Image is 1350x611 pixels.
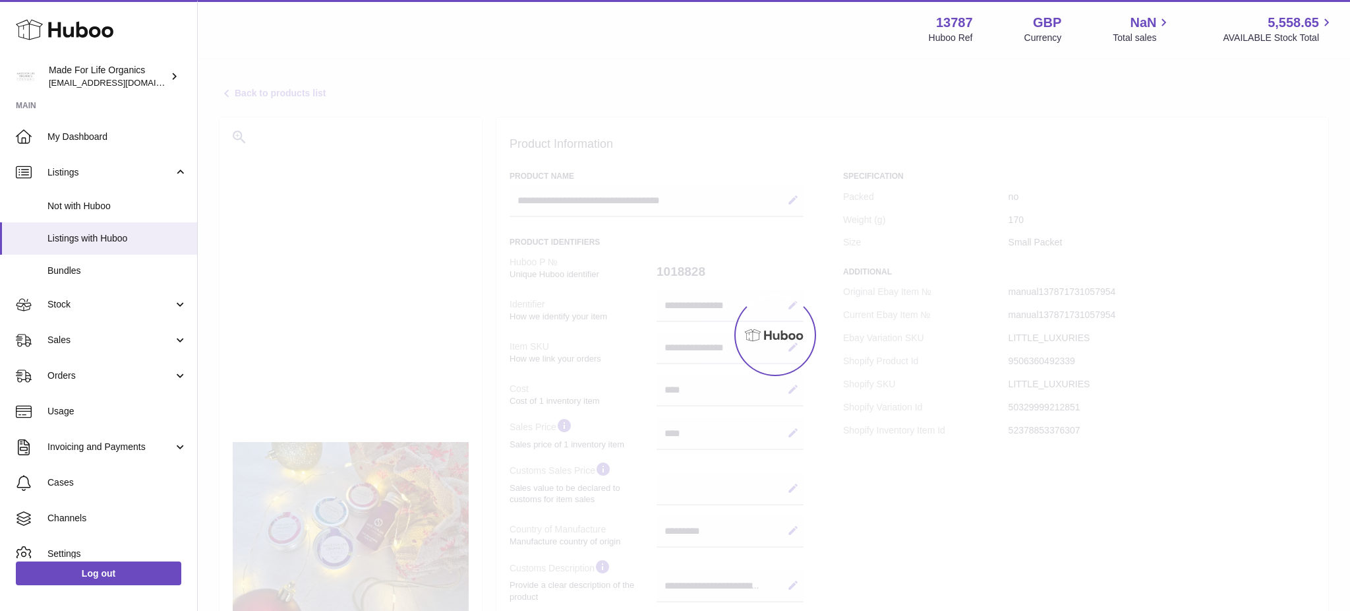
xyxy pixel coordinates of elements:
span: [EMAIL_ADDRESS][DOMAIN_NAME] [49,77,194,88]
span: 5,558.65 [1268,14,1319,32]
span: Orders [47,370,173,382]
span: AVAILABLE Stock Total [1223,32,1334,44]
span: Listings with Huboo [47,232,187,245]
span: Total sales [1113,32,1171,44]
strong: GBP [1033,14,1061,32]
a: 5,558.65 AVAILABLE Stock Total [1223,14,1334,44]
span: Settings [47,548,187,560]
span: Cases [47,476,187,489]
a: NaN Total sales [1113,14,1171,44]
div: Made For Life Organics [49,64,167,89]
span: Invoicing and Payments [47,441,173,453]
div: Huboo Ref [929,32,973,44]
img: internalAdmin-13787@internal.huboo.com [16,67,36,86]
span: Channels [47,512,187,525]
span: My Dashboard [47,131,187,143]
a: Log out [16,562,181,585]
span: Sales [47,334,173,346]
span: Listings [47,166,173,179]
span: Bundles [47,265,187,277]
span: Usage [47,405,187,418]
div: Currency [1024,32,1062,44]
span: NaN [1130,14,1156,32]
span: Stock [47,298,173,311]
strong: 13787 [936,14,973,32]
span: Not with Huboo [47,200,187,212]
